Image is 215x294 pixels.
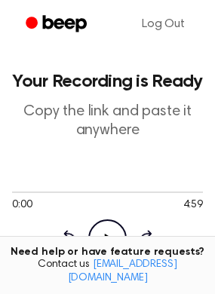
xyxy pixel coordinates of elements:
a: Beep [15,10,100,39]
span: Contact us [9,259,206,285]
h1: Your Recording is Ready [12,72,203,90]
a: [EMAIL_ADDRESS][DOMAIN_NAME] [68,259,177,283]
span: 0:00 [12,198,32,213]
button: 1.0x [12,227,35,253]
span: 4:59 [183,198,203,213]
a: Log Out [127,6,200,42]
p: Copy the link and paste it anywhere [12,103,203,140]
